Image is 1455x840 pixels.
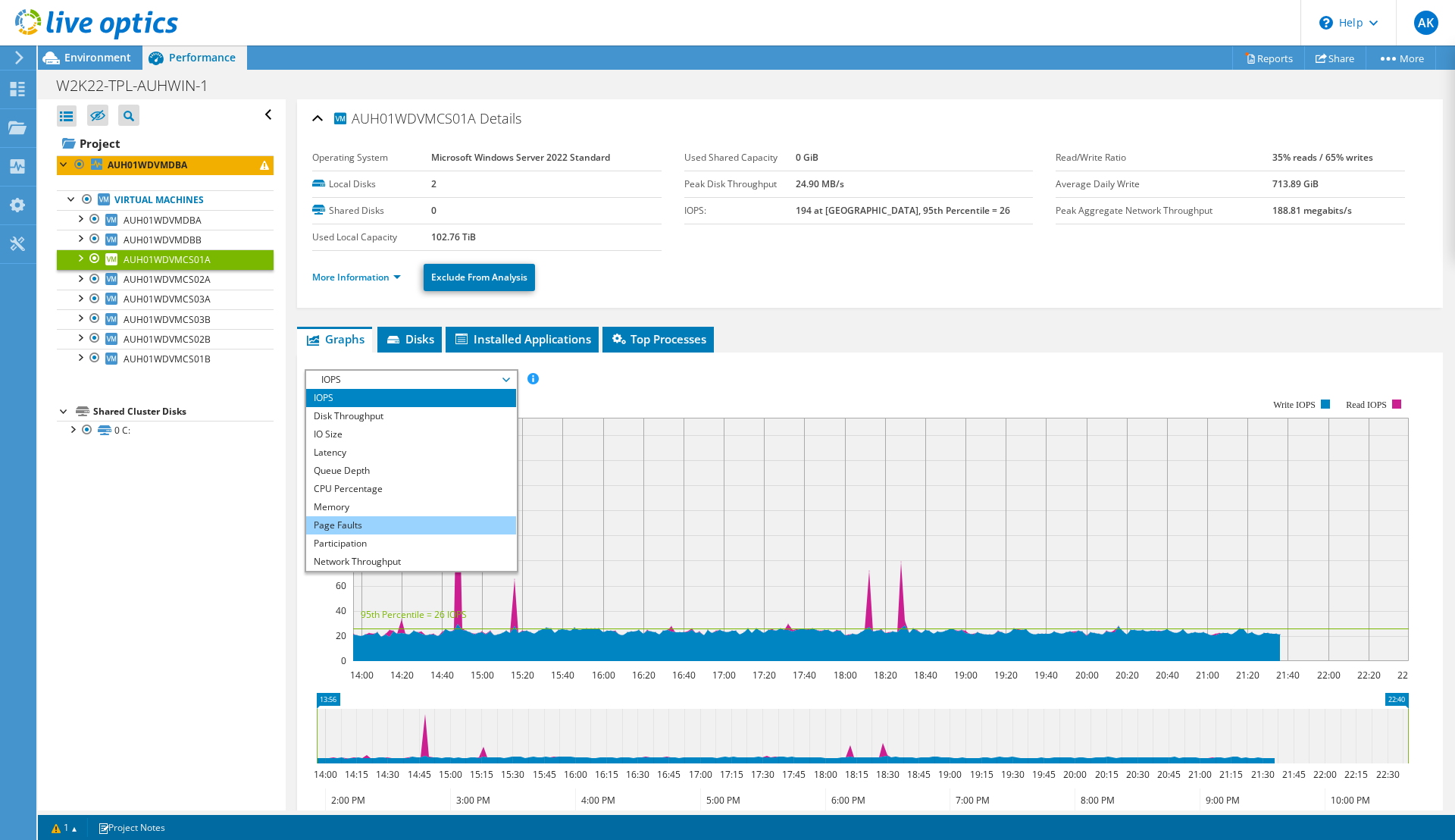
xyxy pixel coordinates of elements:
b: 24.90 MB/s [796,177,844,190]
text: Write IOPS [1273,400,1316,410]
li: Participation [306,534,516,553]
text: 21:15 [1219,768,1243,781]
span: Environment [64,50,131,64]
h1: W2K22-TPL-AUHWIN-1 [49,77,232,94]
text: 22:30 [1376,768,1400,781]
text: 20:00 [1063,768,1087,781]
text: 14:00 [314,768,337,781]
li: IO Size [306,425,516,444]
b: AUH01WDVMDBA [108,158,187,171]
text: 18:15 [845,768,868,781]
label: Peak Disk Throughput [684,177,796,192]
label: IOPS: [684,203,796,218]
a: 0 C: [57,421,274,440]
text: 20:30 [1126,768,1150,781]
text: 15:00 [439,768,462,781]
text: 19:00 [938,768,962,781]
text: 19:40 [1034,669,1058,682]
label: Peak Aggregate Network Throughput [1056,203,1272,218]
b: 2 [431,177,436,190]
a: AUH01WDVMCS01A [57,249,274,269]
label: Read/Write Ratio [1056,150,1272,165]
span: IOPS [314,371,508,389]
text: 22:40 [1397,669,1421,682]
text: 95th Percentile = 26 IOPS [361,608,467,621]
li: Queue Depth [306,462,516,480]
text: 15:20 [511,669,534,682]
span: Disks [385,331,434,346]
text: 14:20 [390,669,414,682]
b: 35% reads / 65% writes [1272,151,1373,164]
text: 17:00 [712,669,736,682]
a: More Information [312,271,401,284]
div: Shared Cluster Disks [93,403,274,421]
span: AK [1414,11,1438,35]
text: 19:30 [1001,768,1025,781]
text: 19:00 [954,669,978,682]
text: 16:15 [595,768,618,781]
li: IOPS [306,389,516,407]
b: 102.76 TiB [431,230,476,243]
text: 18:00 [814,768,837,781]
label: Average Daily Write [1056,177,1272,192]
span: Graphs [305,331,365,346]
text: 21:00 [1188,768,1212,781]
text: 0 [341,654,346,667]
text: 16:00 [592,669,615,682]
text: 22:20 [1357,669,1381,682]
text: 15:15 [470,768,493,781]
a: Exclude From Analysis [424,264,535,291]
text: 19:15 [970,768,993,781]
text: 15:40 [551,669,574,682]
b: 0 GiB [796,151,818,164]
span: AUH01WDVMCS03A [124,293,211,306]
text: 20 [336,629,346,642]
text: 15:45 [533,768,556,781]
a: AUH01WDVMDBA [57,210,274,230]
text: 22:15 [1344,768,1368,781]
label: Used Local Capacity [312,230,431,245]
text: 21:20 [1236,669,1259,682]
li: Latency [306,444,516,462]
text: 19:20 [994,669,1018,682]
text: 16:40 [672,669,696,682]
text: 60 [336,579,346,592]
text: 18:20 [874,669,897,682]
span: AUH01WDVMDBB [124,234,202,246]
a: Virtual Machines [57,190,274,210]
li: CPU Percentage [306,480,516,498]
b: Microsoft Windows Server 2022 Standard [431,151,610,164]
text: 20:00 [1075,669,1099,682]
b: 194 at [GEOGRAPHIC_DATA], 95th Percentile = 26 [796,204,1010,217]
text: 15:00 [471,669,494,682]
text: 22:00 [1313,768,1337,781]
text: 20:20 [1115,669,1139,682]
text: 17:30 [751,768,774,781]
text: 18:30 [876,768,900,781]
span: Details [480,109,521,127]
a: Project [57,131,274,155]
li: Memory [306,498,516,516]
a: Project Notes [87,818,176,837]
text: 19:45 [1032,768,1056,781]
text: 18:40 [914,669,937,682]
a: AUH01WDVMCS03B [57,309,274,329]
text: 20:15 [1095,768,1119,781]
b: 713.89 GiB [1272,177,1319,190]
text: 14:45 [408,768,431,781]
svg: \n [1319,16,1333,30]
text: 16:20 [632,669,656,682]
text: 14:30 [376,768,399,781]
span: AUH01WDVMCS02A [124,273,211,286]
text: 14:40 [430,669,454,682]
text: 21:30 [1251,768,1275,781]
label: Local Disks [312,177,431,192]
b: 188.81 megabits/s [1272,204,1352,217]
a: AUH01WDVMCS01B [57,349,274,368]
text: 22:00 [1317,669,1341,682]
text: 17:20 [753,669,776,682]
text: 17:00 [689,768,712,781]
span: AUH01WDVMDBA [124,214,202,227]
span: AUH01WDVMCS03B [124,313,211,326]
span: AUH01WDVMCS01B [124,353,211,365]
